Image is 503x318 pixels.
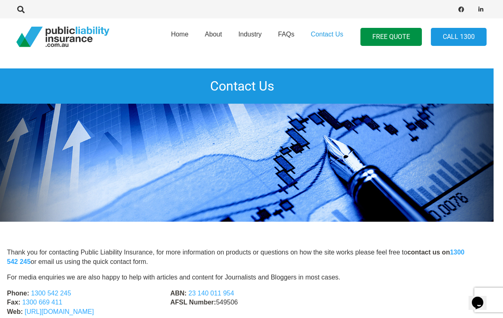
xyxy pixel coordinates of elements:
[7,248,477,266] p: Thank you for contacting Public Liability Insurance, for more information on products or question...
[13,6,29,13] a: Search
[205,31,222,38] span: About
[7,299,20,306] strong: Fax:
[170,289,314,307] p: 549506
[31,290,71,297] a: 1300 542 245
[270,16,303,58] a: FAQs
[16,27,109,47] a: pli_logotransparent
[7,249,464,265] a: 1300 542 245
[7,249,464,265] strong: contact us on
[360,28,422,46] a: FREE QUOTE
[455,4,467,15] a: Facebook
[475,4,487,15] a: LinkedIn
[238,31,262,38] span: Industry
[22,299,62,306] a: 1300 669 411
[25,308,94,315] a: [URL][DOMAIN_NAME]
[170,299,216,306] strong: AFSL Number:
[7,290,29,297] strong: Phone:
[7,308,23,315] strong: Web:
[188,290,234,297] a: 23 140 011 954
[469,285,495,310] iframe: chat widget
[303,16,351,58] a: Contact Us
[197,16,230,58] a: About
[278,31,295,38] span: FAQs
[7,273,477,282] p: For media enquiries we are also happy to help with articles and content for Journalists and Blogg...
[171,31,188,38] span: Home
[431,28,487,46] a: Call 1300
[163,16,197,58] a: Home
[230,16,270,58] a: Industry
[170,290,187,297] strong: ABN:
[311,31,343,38] span: Contact Us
